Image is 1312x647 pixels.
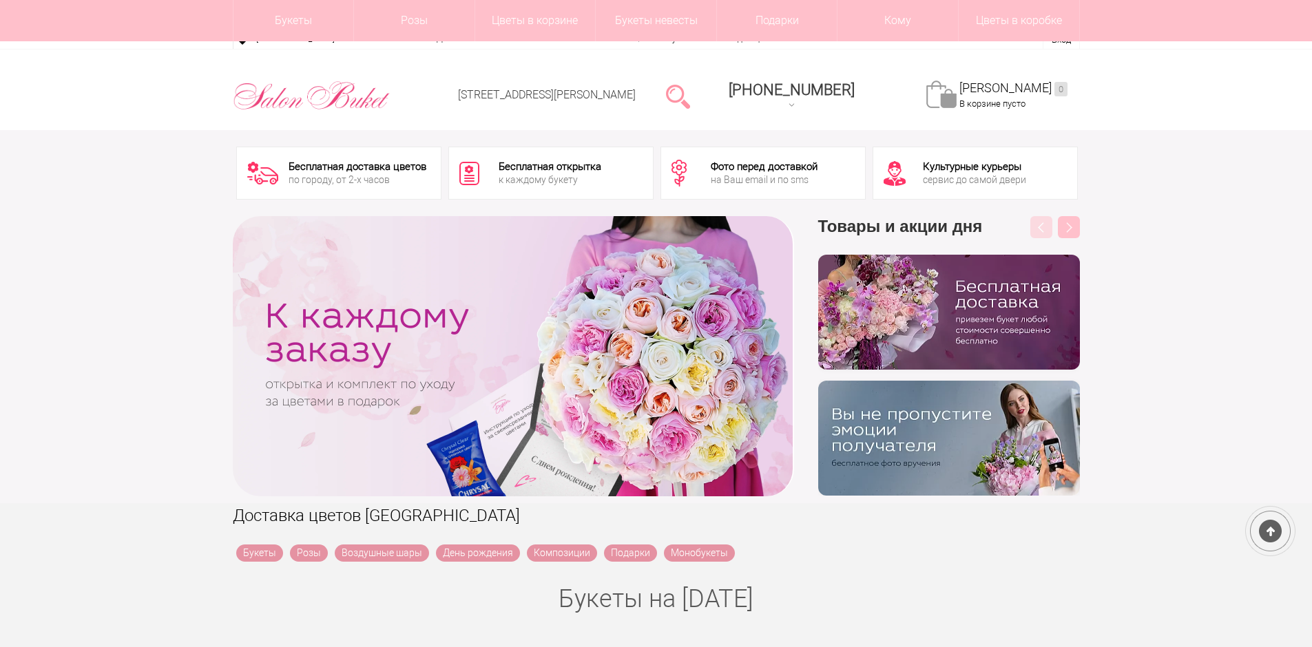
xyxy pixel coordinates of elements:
a: Букеты [236,544,283,562]
div: Бесплатная открытка [499,162,601,172]
a: Розы [290,544,328,562]
div: Фото перед доставкой [711,162,818,172]
span: В корзине пусто [959,98,1025,109]
a: [PERSON_NAME] [959,81,1068,96]
img: hpaj04joss48rwypv6hbykmvk1dj7zyr.png.webp [818,255,1080,370]
a: Воздушные шары [335,544,429,562]
img: v9wy31nijnvkfycrkduev4dhgt9psb7e.png.webp [818,381,1080,496]
a: Букеты на [DATE] [559,584,753,613]
a: [PHONE_NUMBER] [720,76,863,116]
a: [STREET_ADDRESS][PERSON_NAME] [458,88,636,101]
a: Подарки [604,544,657,562]
div: Культурные курьеры [923,162,1026,172]
a: Композиции [527,544,597,562]
div: Бесплатная доставка цветов [289,162,426,172]
div: на Ваш email и по sms [711,175,818,184]
div: сервис до самой двери [923,175,1026,184]
h1: Доставка цветов [GEOGRAPHIC_DATA] [233,503,1080,528]
div: к каждому букету [499,175,601,184]
a: Монобукеты [664,544,735,562]
img: Цветы Нижний Новгород [233,78,391,114]
ins: 0 [1054,82,1068,96]
button: Next [1058,216,1080,238]
h3: Товары и акции дня [818,216,1080,255]
span: [PHONE_NUMBER] [729,81,855,98]
a: День рождения [436,544,520,562]
div: по городу, от 2-х часов [289,175,426,184]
